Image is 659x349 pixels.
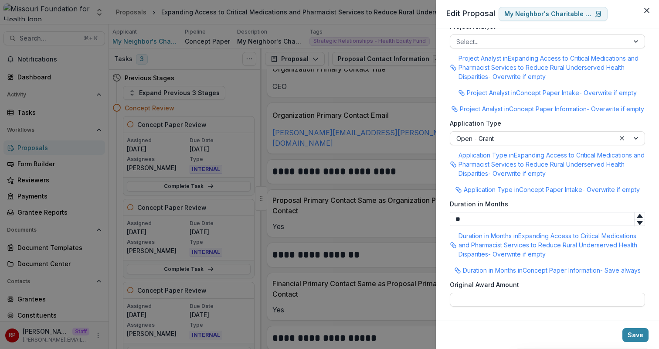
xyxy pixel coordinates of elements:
p: Duration in Months in Expanding Access to Critical Medications and Pharmacist Services to Reduce ... [459,231,645,259]
a: My Neighbor's Charitable Pharmacy [499,7,608,21]
p: My Neighbor's Charitable Pharmacy [504,10,591,18]
button: Close [640,3,654,17]
p: Project Analyst in Concept Paper Intake - Overwrite if empty [467,88,637,97]
label: Original Award Amount [450,280,640,289]
button: Save [622,328,649,342]
p: Application Type in Expanding Access to Critical Medications and Pharmacist Services to Reduce Ru... [459,151,645,178]
p: Duration in Months in Concept Paper Information - Save always [463,266,641,275]
div: Clear selected options [617,133,627,144]
span: Edit Proposal [446,9,495,18]
label: Application Type [450,119,640,128]
p: Project Analyst in Concept Paper Information - Overwrite if empty [460,104,644,113]
label: Duration in Months [450,199,640,209]
p: Application Type in Concept Paper Intake - Overwrite if empty [464,185,640,194]
p: Project Analyst in Expanding Access to Critical Medications and Pharmacist Services to Reduce Rur... [459,54,645,81]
